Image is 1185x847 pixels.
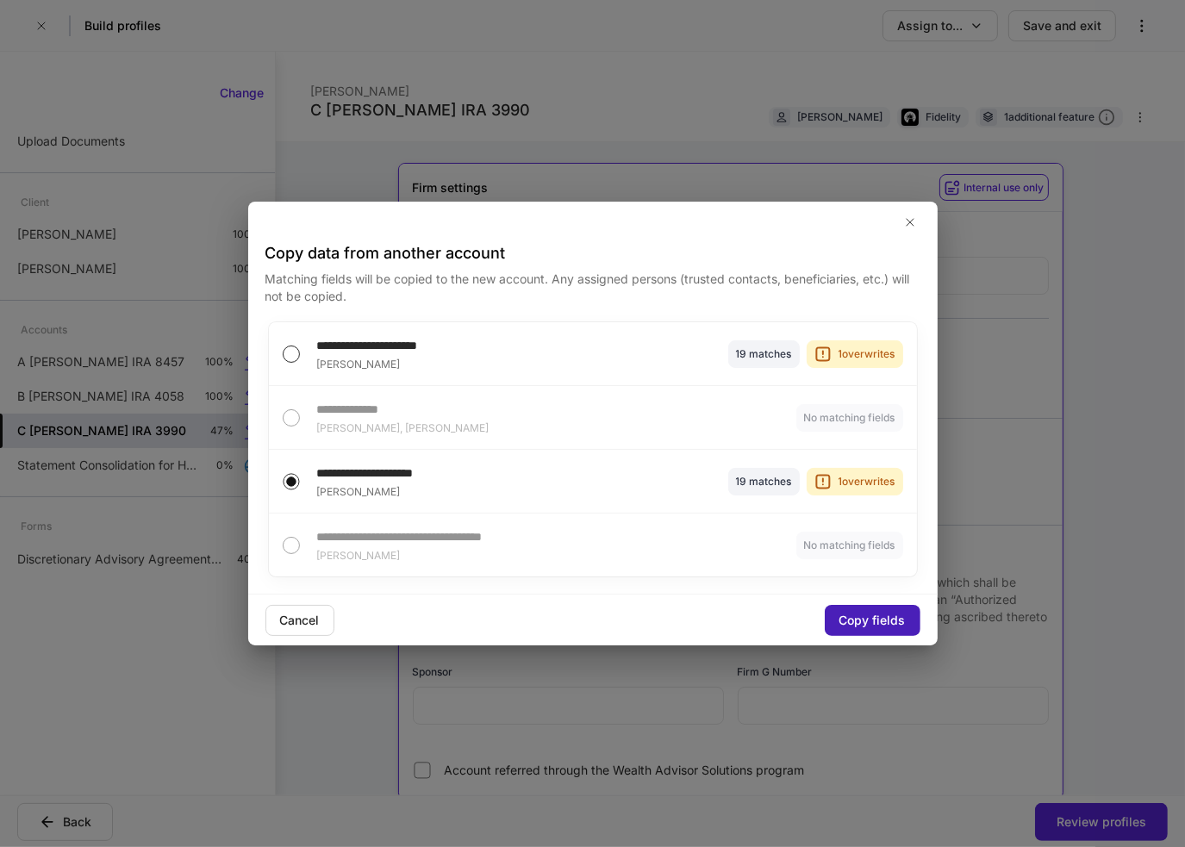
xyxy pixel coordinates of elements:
div: No matching fields [804,409,895,426]
div: No matching fields found [796,404,903,432]
div: 1 overwrites [839,346,895,362]
div: 19 matches [736,473,792,489]
div: [PERSON_NAME] [317,354,559,371]
div: Cancel [280,612,320,629]
button: Copy fields [825,605,920,636]
div: [PERSON_NAME], [PERSON_NAME] [317,418,629,435]
div: Fields to be copied: Fidelity Auth Firm Name, Fidelity Gnumber, Fidelity Firm Gnumber Additive, F... [728,340,800,368]
div: No matching fields found [796,532,903,559]
div: Fields to be copied: Fidelity Auth Firm Name, Fidelity Gnumber, Fidelity Firm Gnumber Additive, F... [728,468,800,495]
div: No matching fields [804,537,895,553]
button: Cancel [265,605,334,636]
div: 19 matches [736,346,792,362]
div: [PERSON_NAME] [317,482,558,499]
div: 1 overwrites [839,473,895,489]
p: Matching fields will be copied to the new account. Any assigned persons (trusted contacts, benefi... [265,271,920,305]
h4: Copy data from another account [265,243,920,264]
div: Copy fields [839,612,906,629]
div: [PERSON_NAME] [317,545,626,563]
